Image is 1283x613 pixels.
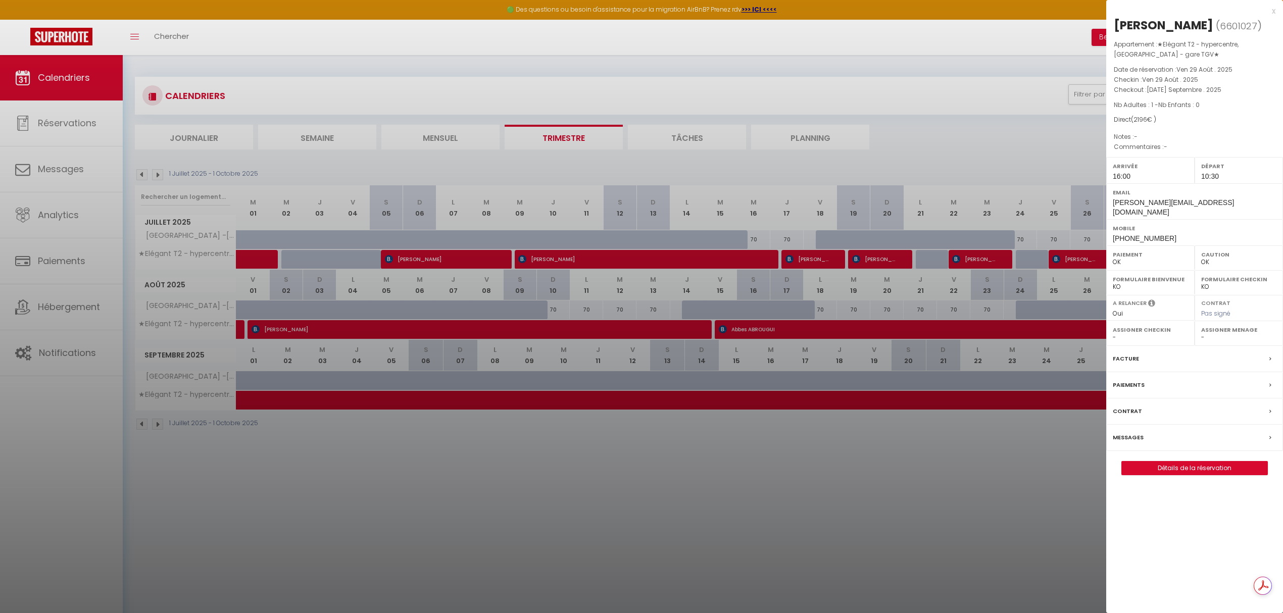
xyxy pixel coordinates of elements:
[1114,142,1275,152] p: Commentaires :
[1121,461,1268,475] button: Détails de la réservation
[1134,132,1138,141] span: -
[1114,65,1275,75] p: Date de réservation :
[1147,85,1221,94] span: [DATE] Septembre . 2025
[1113,432,1144,443] label: Messages
[1114,39,1275,60] p: Appartement :
[1158,100,1200,109] span: Nb Enfants : 0
[1113,187,1276,197] label: Email
[1113,299,1147,308] label: A relancer
[1176,65,1232,74] span: Ven 29 Août . 2025
[1122,462,1267,475] a: Détails de la réservation
[1142,75,1198,84] span: Ven 29 Août . 2025
[1113,406,1142,417] label: Contrat
[1113,172,1130,180] span: 16:00
[1113,161,1188,171] label: Arrivée
[1133,115,1147,124] span: 2196
[1201,249,1276,260] label: Caution
[1114,40,1239,59] span: ★Elégant T2 - hypercentre, [GEOGRAPHIC_DATA] - gare TGV★
[1113,274,1188,284] label: Formulaire Bienvenue
[1220,20,1257,32] span: 6601027
[1201,161,1276,171] label: Départ
[1113,198,1234,216] span: [PERSON_NAME][EMAIL_ADDRESS][DOMAIN_NAME]
[1148,299,1155,310] i: Sélectionner OUI si vous souhaiter envoyer les séquences de messages post-checkout
[1114,132,1275,142] p: Notes :
[1114,100,1200,109] span: Nb Adultes : 1 -
[1114,17,1213,33] div: [PERSON_NAME]
[1114,115,1275,125] div: Direct
[1201,309,1230,318] span: Pas signé
[1113,223,1276,233] label: Mobile
[1114,75,1275,85] p: Checkin :
[1113,249,1188,260] label: Paiement
[1201,172,1219,180] span: 10:30
[1131,115,1156,124] span: ( € )
[1216,19,1262,33] span: ( )
[1106,5,1275,17] div: x
[1113,380,1145,390] label: Paiements
[1114,85,1275,95] p: Checkout :
[1113,353,1139,364] label: Facture
[1201,325,1276,335] label: Assigner Menage
[1164,142,1167,151] span: -
[1201,299,1230,305] label: Contrat
[1201,274,1276,284] label: Formulaire Checkin
[1113,234,1176,242] span: [PHONE_NUMBER]
[1113,325,1188,335] label: Assigner Checkin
